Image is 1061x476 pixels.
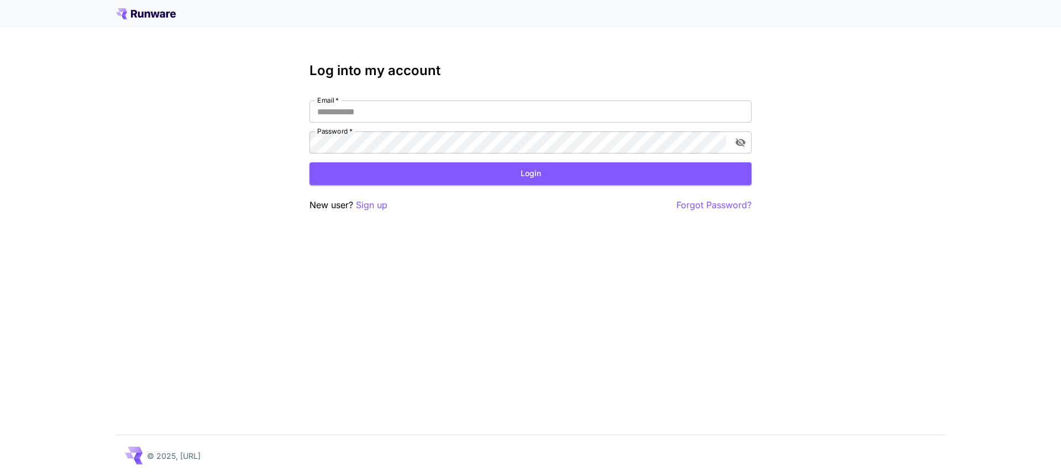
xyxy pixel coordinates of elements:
button: toggle password visibility [731,133,750,152]
h3: Log into my account [309,63,752,78]
button: Forgot Password? [676,198,752,212]
button: Login [309,162,752,185]
label: Email [317,96,339,105]
button: Sign up [356,198,387,212]
p: © 2025, [URL] [147,450,201,462]
label: Password [317,126,353,136]
p: New user? [309,198,387,212]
